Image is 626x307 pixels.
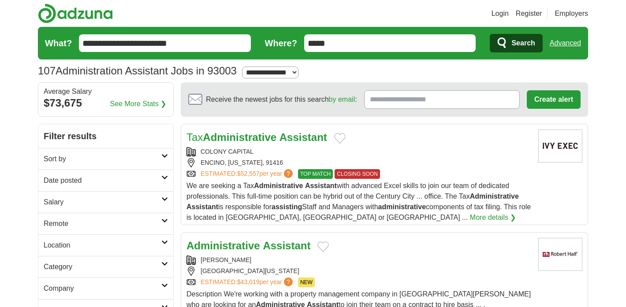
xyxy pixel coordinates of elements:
[470,192,519,200] strong: Administrative
[44,197,161,207] h2: Salary
[186,240,310,252] a: Administrative Assistant
[555,8,588,19] a: Employers
[44,283,161,294] h2: Company
[317,241,329,252] button: Add to favorite jobs
[45,37,72,50] label: What?
[38,124,173,148] h2: Filter results
[44,175,161,186] h2: Date posted
[38,191,173,213] a: Salary
[44,95,168,111] div: $73,675
[470,212,516,223] a: More details ❯
[329,96,355,103] a: by email
[44,154,161,164] h2: Sort by
[38,213,173,234] a: Remote
[334,133,346,144] button: Add to favorite jobs
[378,203,426,211] strong: administrative
[298,277,315,287] span: NEW
[516,8,542,19] a: Register
[44,88,168,95] div: Average Salary
[38,63,56,79] span: 107
[186,158,531,167] div: ENCINO, [US_STATE], 91416
[110,99,167,109] a: See More Stats ❯
[38,234,173,256] a: Location
[186,131,327,143] a: TaxAdministrative Assistant
[186,203,218,211] strong: Assistant
[265,37,297,50] label: Where?
[237,170,260,177] span: $52,557
[237,278,260,285] span: $43,019
[538,238,582,271] img: Robert Half logo
[201,256,251,263] a: [PERSON_NAME]
[206,94,357,105] span: Receive the newest jobs for this search :
[38,65,237,77] h1: Administration Assistant Jobs in 93003
[550,34,581,52] a: Advanced
[186,240,260,252] strong: Administrative
[492,8,509,19] a: Login
[44,262,161,272] h2: Category
[335,169,380,179] span: CLOSING SOON
[201,277,294,287] a: ESTIMATED:$43,019per year?
[298,169,333,179] span: TOP MATCH
[203,131,276,143] strong: Administrative
[201,169,294,179] a: ESTIMATED:$52,557per year?
[305,182,337,189] strong: Assistant
[538,129,582,163] img: Company logo
[284,277,293,286] span: ?
[44,240,161,251] h2: Location
[279,131,327,143] strong: Assistant
[490,34,542,52] button: Search
[186,182,531,221] span: We are seeking a Tax with advanced Excel skills to join our team of dedicated professionals. This...
[38,148,173,170] a: Sort by
[44,218,161,229] h2: Remote
[284,169,293,178] span: ?
[254,182,303,189] strong: Administrative
[186,266,531,276] div: [GEOGRAPHIC_DATA][US_STATE]
[272,203,302,211] strong: assisting
[263,240,310,252] strong: Assistant
[38,277,173,299] a: Company
[38,4,113,23] img: Adzuna logo
[511,34,535,52] span: Search
[38,170,173,191] a: Date posted
[38,256,173,277] a: Category
[186,147,531,156] div: COLONY CAPITAL
[527,90,581,109] button: Create alert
